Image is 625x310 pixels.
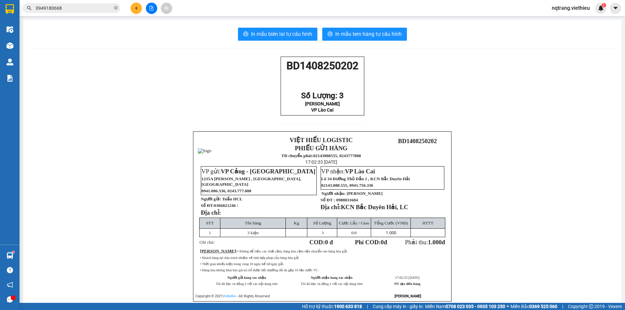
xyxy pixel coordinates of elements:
strong: Số ĐT: [201,203,238,208]
strong: VIỆT HIẾU LOGISTIC [290,137,353,143]
span: • Không để tiền, các chất cấm, hàng hóa cấm vận chuyển vào hàng hóa gửi. [237,249,348,253]
button: file-add [146,3,157,14]
button: printerIn mẫu tem hàng tự cấu hình [322,28,407,41]
span: 17:02:33 [DATE] [395,276,420,279]
strong: [PERSON_NAME] [395,294,421,298]
strong: 02143888555, 0243777888 [35,41,63,51]
span: close-circle [114,5,118,11]
span: 0988831684 [336,197,358,202]
strong: 0708 023 035 - 0935 103 250 [446,304,505,309]
span: Miền Nam [425,303,505,310]
span: STT [206,221,214,225]
span: search [27,6,32,10]
span: Kg [294,221,299,225]
strong: PHIẾU GỬI HÀNG [29,20,62,34]
span: printer [243,31,248,37]
span: 0 [381,239,384,246]
span: HTTT [422,221,433,225]
img: warehouse-icon [7,26,13,33]
span: 1 [603,3,605,7]
span: • Khách hàng tự chịu trách nhiệm về tính hợp pháp của hàng hóa gửi [200,256,299,260]
strong: Người nhận: [322,191,346,196]
span: aim [164,6,169,10]
img: qr-code [314,73,331,90]
span: • Hàng hóa không khai báo giá trị chỉ được bồi thường tối đa gấp 10 lần cước VC [200,268,318,272]
span: question-circle [7,267,13,273]
a: VeXeRe [223,294,235,298]
span: 0941.086.336, 0243.777.888 [201,188,251,193]
img: icon-new-feature [598,5,604,11]
span: 1235A [PERSON_NAME] , [GEOGRAPHIC_DATA], [GEOGRAPHIC_DATA] [201,176,301,187]
span: Lô 34 Đường Thủ Dầu 1 , KCN Bắc Duyên Hải [321,176,410,181]
strong: TĐ chuyển phát: [28,36,56,46]
span: Phải thu: [405,239,445,246]
span: 17:02:33 [DATE] [305,159,337,165]
span: VP Lào Cai [311,107,334,113]
input: Tìm tên, số ĐT hoặc mã đơn [36,5,113,12]
span: Số Lượng: 3 [301,91,344,100]
span: Ghi chú: [200,240,215,245]
span: Cước Lấy / Giao [339,221,369,225]
strong: Phí COD: đ [355,239,387,246]
span: /0 [351,230,357,235]
span: | [562,303,563,310]
strong: 1900 633 818 [334,304,362,309]
strong: Địa chỉ: [321,204,341,210]
sup: 1 [602,3,606,7]
span: Copyright © 2021 – All Rights Reserved [195,294,270,298]
span: 1 [209,230,211,235]
strong: COD: [310,239,333,246]
span: caret-down [613,5,618,11]
span: message [7,296,13,303]
span: Tôi đã đọc và đồng ý với các nội dung trên [301,282,363,286]
span: Tôi đã đọc và đồng ý với các nội dung trên [216,282,278,286]
span: copyright [589,304,593,309]
span: printer [327,31,333,37]
span: [PERSON_NAME] [347,191,382,196]
span: ⚪️ [507,305,509,308]
span: LC1408250212 [63,38,102,45]
span: In mẫu biên lai tự cấu hình [251,30,312,38]
sup: 1 [12,251,14,253]
span: 3 kiện [247,230,259,235]
img: warehouse-icon [7,42,13,49]
strong: Người gửi: [201,196,221,201]
span: Số Lượng [313,221,331,225]
img: warehouse-icon [7,59,13,65]
img: solution-icon [7,75,13,82]
span: In mẫu tem hàng tự cấu hình [335,30,402,38]
span: • Thời gian khiếu kiện trong vòng 10 ngày kể từ ngày gửi. [200,262,284,266]
span: 3 [322,230,324,235]
button: plus [131,3,142,14]
img: warehouse-icon [7,252,13,259]
span: 02143.888.555, 0941.756.336 [321,183,373,188]
strong: Địa chỉ: [201,209,221,216]
strong: Người gửi hàng xác nhận [228,276,266,279]
span: Miền Bắc [510,303,557,310]
strong: Số ĐT : [321,197,335,202]
span: 0 [351,230,354,235]
span: VP gửi: [201,168,315,175]
button: caret-down [610,3,621,14]
button: aim [161,3,172,14]
span: Cung cấp máy in - giấy in: [373,303,424,310]
img: logo [2,20,27,45]
img: qr-code [408,146,427,165]
span: Tổng Cước (VNĐ) [374,221,408,225]
span: VP Cảng - [GEOGRAPHIC_DATA] [221,168,315,175]
span: Tuấn HCL [222,196,243,201]
span: BD1408250202 [398,138,437,144]
span: Hỗ trợ kỹ thuật: [302,303,362,310]
strong: TĐ chuyển phát: [281,153,313,158]
span: notification [7,282,13,288]
img: logo [198,148,211,154]
strong: Người nhận hàng xác nhận [311,276,353,279]
span: file-add [149,6,154,10]
strong: VIỆT HIẾU LOGISTIC [30,5,61,19]
strong: 02143888555, 0243777888 [313,153,361,158]
span: VP nhận: [321,168,375,175]
span: plus [134,6,139,10]
span: đ [442,239,445,246]
span: KCN Bắc Duyên Hải, LC [341,204,408,210]
span: BD1408250202 [286,60,358,72]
